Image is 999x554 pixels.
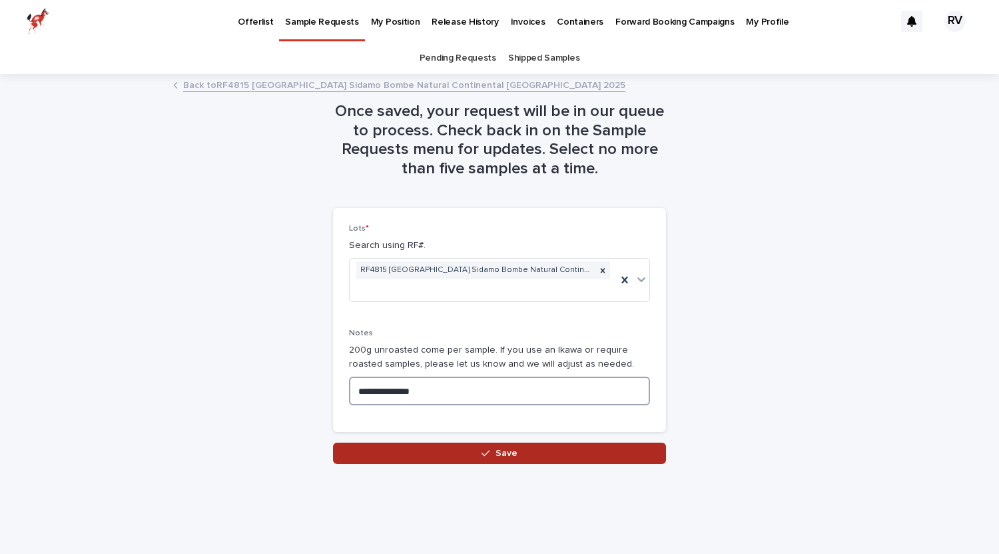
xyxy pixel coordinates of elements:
h1: Once saved, your request will be in our queue to process. Check back in on the Sample Requests me... [333,102,666,179]
img: zttTXibQQrCfv9chImQE [27,8,49,35]
span: Notes [349,329,373,337]
p: Search using RF#. [349,239,650,253]
div: RV [944,11,966,32]
a: Back toRF4815 [GEOGRAPHIC_DATA] Sidamo Bombe Natural Continental [GEOGRAPHIC_DATA] 2025 [183,77,625,92]
p: 200g unroasted come per sample. If you use an Ikawa or require roasted samples, please let us kno... [349,343,650,371]
span: Lots [349,225,369,233]
a: Pending Requests [420,43,496,74]
div: RF4815 [GEOGRAPHIC_DATA] Sidamo Bombe Natural Continental [GEOGRAPHIC_DATA] 2025 [356,261,595,279]
span: Save [496,449,517,458]
a: Shipped Samples [508,43,579,74]
button: Save [333,443,666,464]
